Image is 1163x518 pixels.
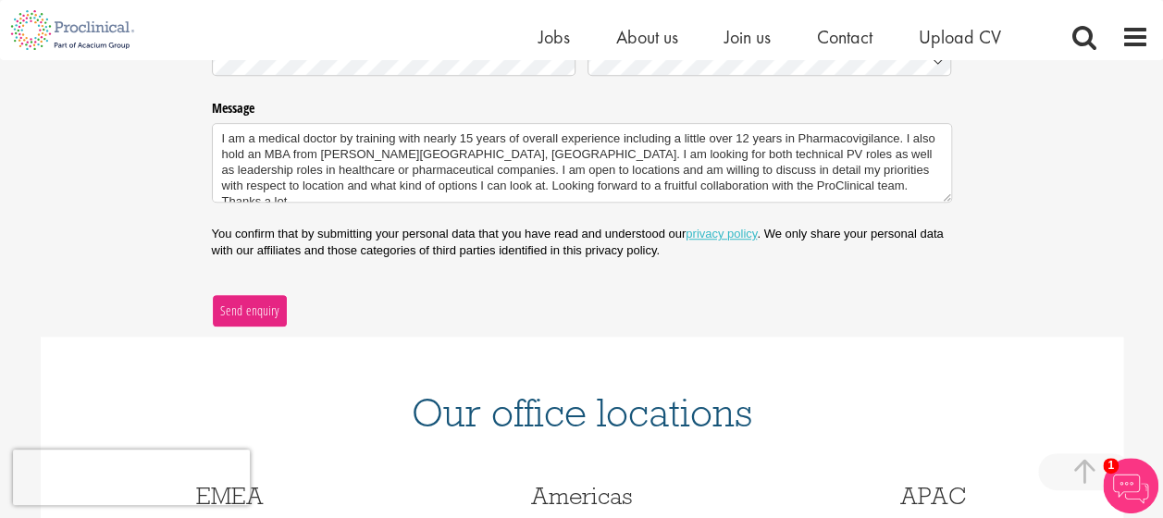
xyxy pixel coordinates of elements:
h1: Our office locations [68,392,1095,433]
a: About us [616,25,678,49]
button: Send enquiry [212,294,288,327]
a: privacy policy [686,227,757,240]
h3: APAC [772,484,1095,508]
a: Jobs [538,25,570,49]
input: Country [588,44,952,76]
input: State / Province / Region [212,44,576,76]
a: Join us [724,25,771,49]
h3: Americas [420,484,744,508]
h3: EMEA [68,484,392,508]
label: Message [212,93,952,117]
a: Contact [817,25,872,49]
a: Upload CV [919,25,1001,49]
span: 1 [1103,458,1119,474]
span: Send enquiry [219,301,279,321]
iframe: reCAPTCHA [13,450,250,505]
img: Chatbot [1103,458,1158,513]
p: You confirm that by submitting your personal data that you have read and understood our . We only... [212,226,952,259]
